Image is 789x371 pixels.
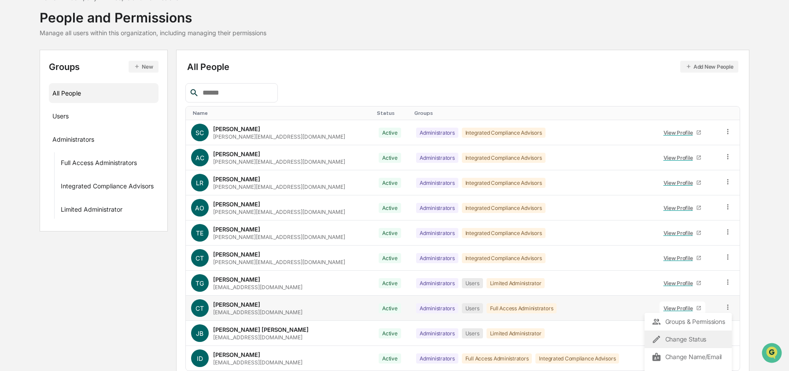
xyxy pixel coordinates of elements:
[195,129,204,136] span: SC
[187,61,739,73] div: All People
[213,209,345,215] div: [PERSON_NAME][EMAIL_ADDRESS][DOMAIN_NAME]
[416,153,458,163] div: Administrators
[61,206,122,216] div: Limited Administrator
[462,278,483,288] div: Users
[664,129,697,136] div: View Profile
[40,3,266,26] div: People and Permissions
[416,278,458,288] div: Administrators
[416,128,458,138] div: Administrators
[660,276,705,290] a: View Profile
[195,154,204,162] span: AC
[213,334,302,341] div: [EMAIL_ADDRESS][DOMAIN_NAME]
[213,284,302,290] div: [EMAIL_ADDRESS][DOMAIN_NAME]
[129,61,158,73] button: New
[652,334,725,345] div: Change Status
[213,125,260,132] div: [PERSON_NAME]
[726,110,737,116] div: Toggle SortBy
[416,303,458,313] div: Administrators
[660,226,705,240] a: View Profile
[660,126,705,140] a: View Profile
[462,303,483,313] div: Users
[52,86,155,100] div: All People
[213,259,345,265] div: [PERSON_NAME][EMAIL_ADDRESS][DOMAIN_NAME]
[213,133,345,140] div: [PERSON_NAME][EMAIL_ADDRESS][DOMAIN_NAME]
[40,29,266,37] div: Manage all users within this organization, including managing their permissions
[213,301,260,308] div: [PERSON_NAME]
[664,205,697,211] div: View Profile
[658,110,715,116] div: Toggle SortBy
[664,280,697,287] div: View Profile
[213,326,309,333] div: [PERSON_NAME] [PERSON_NAME]
[9,67,25,83] img: 1746055101610-c473b297-6a78-478c-a979-82029cc54cd1
[416,253,458,263] div: Administrators
[462,178,546,188] div: Integrated Compliance Advisors
[213,251,260,258] div: [PERSON_NAME]
[195,204,204,212] span: AO
[30,67,144,76] div: Start new chat
[462,153,546,163] div: Integrated Compliance Advisors
[5,124,59,140] a: 🔎Data Lookup
[664,230,697,236] div: View Profile
[652,316,725,327] div: Groups & Permissions
[664,305,697,312] div: View Profile
[73,111,109,120] span: Attestations
[660,176,705,190] a: View Profile
[213,359,302,366] div: [EMAIL_ADDRESS][DOMAIN_NAME]
[195,279,204,287] span: TG
[660,201,705,215] a: View Profile
[52,136,94,146] div: Administrators
[61,159,137,169] div: Full Access Administrators
[664,255,697,261] div: View Profile
[30,76,111,83] div: We're available if you need us!
[462,128,546,138] div: Integrated Compliance Advisors
[379,303,401,313] div: Active
[660,151,705,165] a: View Profile
[487,278,545,288] div: Limited Administrator
[49,61,159,73] div: Groups
[196,330,203,337] span: JB
[462,328,483,338] div: Users
[213,151,260,158] div: [PERSON_NAME]
[377,110,407,116] div: Toggle SortBy
[664,154,697,161] div: View Profile
[193,110,370,116] div: Toggle SortBy
[60,107,113,123] a: 🗄️Attestations
[5,107,60,123] a: 🖐️Preclearance
[9,18,160,33] p: How can we help?
[196,179,203,187] span: LR
[680,61,739,73] button: Add New People
[62,149,107,156] a: Powered byPylon
[195,305,204,312] span: CT
[416,328,458,338] div: Administrators
[535,353,619,364] div: Integrated Compliance Advisors
[61,182,154,193] div: Integrated Compliance Advisors
[379,128,401,138] div: Active
[487,303,557,313] div: Full Access Administrators
[197,355,203,362] span: ID
[213,158,345,165] div: [PERSON_NAME][EMAIL_ADDRESS][DOMAIN_NAME]
[213,351,260,358] div: [PERSON_NAME]
[660,251,705,265] a: View Profile
[64,112,71,119] div: 🗄️
[213,184,345,190] div: [PERSON_NAME][EMAIL_ADDRESS][DOMAIN_NAME]
[18,128,55,136] span: Data Lookup
[761,342,785,366] iframe: Open customer support
[416,203,458,213] div: Administrators
[379,203,401,213] div: Active
[150,70,160,81] button: Start new chat
[9,129,16,136] div: 🔎
[462,228,546,238] div: Integrated Compliance Advisors
[52,112,69,123] div: Users
[379,153,401,163] div: Active
[88,149,107,156] span: Pylon
[18,111,57,120] span: Preclearance
[462,353,532,364] div: Full Access Administrators
[487,328,545,338] div: Limited Administrator
[196,229,203,237] span: TE
[416,353,458,364] div: Administrators
[379,353,401,364] div: Active
[414,110,651,116] div: Toggle SortBy
[379,228,401,238] div: Active
[213,309,302,316] div: [EMAIL_ADDRESS][DOMAIN_NAME]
